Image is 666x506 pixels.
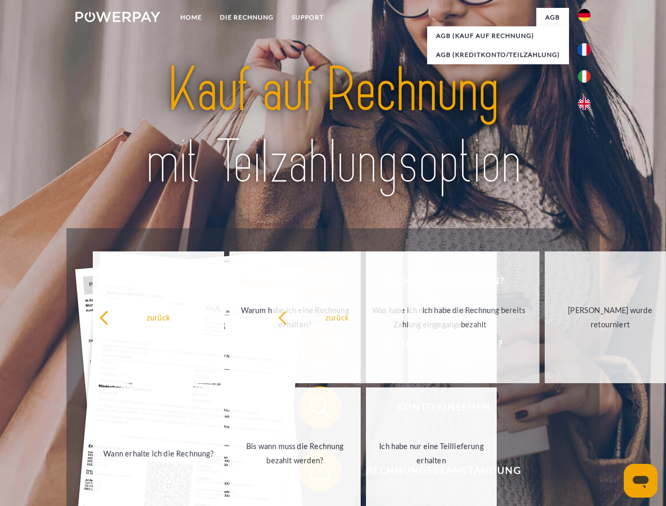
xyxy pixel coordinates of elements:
img: title-powerpay_de.svg [101,51,565,202]
iframe: Schaltfläche zum Öffnen des Messaging-Fensters [624,464,658,498]
img: it [578,70,591,83]
a: DIE RECHNUNG [211,8,283,27]
div: zurück [278,310,397,324]
img: fr [578,43,591,56]
a: SUPPORT [283,8,333,27]
img: logo-powerpay-white.svg [75,12,160,22]
div: Ich habe nur eine Teillieferung erhalten [372,439,491,468]
a: AGB (Kauf auf Rechnung) [427,26,569,45]
div: Ich habe die Rechnung bereits bezahlt [414,303,533,332]
a: agb [536,8,569,27]
div: zurück [99,310,218,324]
a: Home [171,8,211,27]
img: en [578,98,591,110]
div: Bis wann muss die Rechnung bezahlt werden? [236,439,354,468]
div: Wann erhalte ich die Rechnung? [99,446,218,460]
a: AGB (Kreditkonto/Teilzahlung) [427,45,569,64]
img: de [578,9,591,22]
div: Warum habe ich eine Rechnung erhalten? [236,303,354,332]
